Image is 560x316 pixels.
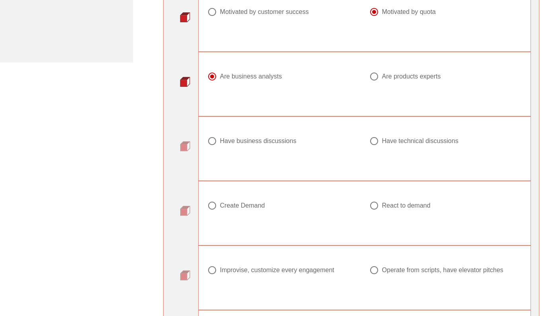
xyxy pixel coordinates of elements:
[220,202,265,210] div: Create Demand
[220,137,297,145] div: Have business discussions
[382,73,441,80] div: Are products experts
[382,8,436,16] div: Motivated by quota
[382,202,431,210] div: React to demand
[220,266,334,274] div: Improvise, customize every engagement
[180,12,190,22] img: question-bullet-actve.png
[180,141,190,151] img: question-bullet.png
[382,137,459,145] div: Have technical discussions
[220,8,309,16] div: Motivated by customer success
[180,206,190,216] img: question-bullet.png
[382,266,503,274] div: Operate from scripts, have elevator pitches
[180,270,190,281] img: question-bullet.png
[180,77,190,87] img: question-bullet-actve.png
[220,73,282,80] div: Are business analysts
